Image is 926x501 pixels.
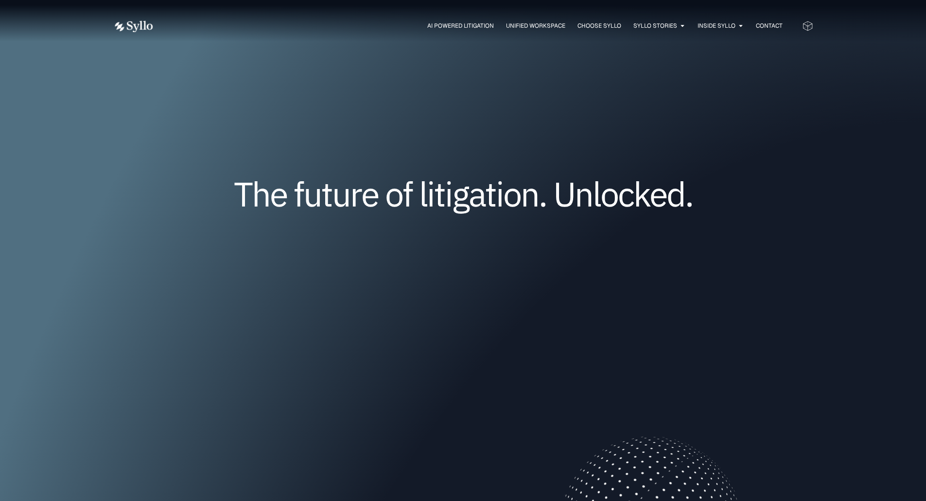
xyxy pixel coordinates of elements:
[113,20,153,33] img: white logo
[577,21,621,30] a: Choose Syllo
[506,21,565,30] a: Unified Workspace
[173,21,783,31] div: Menu Toggle
[173,21,783,31] nav: Menu
[756,21,783,30] a: Contact
[698,21,735,30] a: Inside Syllo
[427,21,494,30] a: AI Powered Litigation
[633,21,677,30] a: Syllo Stories
[172,178,755,210] h1: The future of litigation. Unlocked.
